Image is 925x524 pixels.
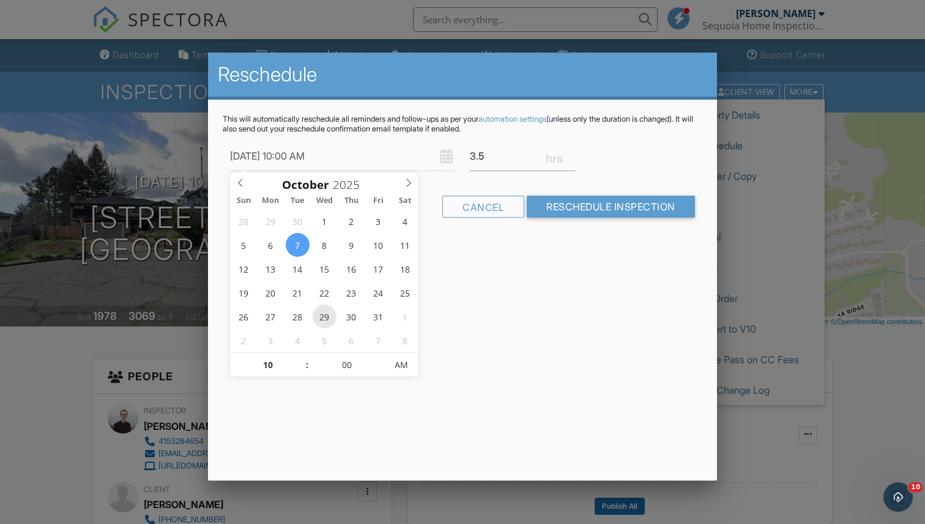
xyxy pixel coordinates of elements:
span: October 1, 2025 [313,209,336,233]
span: October 9, 2025 [340,233,363,257]
span: October 25, 2025 [393,281,417,304]
span: November 2, 2025 [232,328,256,352]
div: Cancel [442,196,524,218]
span: October 30, 2025 [340,304,363,328]
span: October 8, 2025 [313,233,336,257]
span: November 3, 2025 [259,328,283,352]
span: : [305,353,309,377]
span: October 16, 2025 [340,257,363,281]
span: October 7, 2025 [286,233,310,257]
span: October 5, 2025 [232,233,256,257]
iframe: Intercom live chat [883,482,913,512]
span: October 22, 2025 [313,281,336,304]
span: October 6, 2025 [259,233,283,257]
span: October 27, 2025 [259,304,283,328]
span: Sat [392,197,418,205]
span: October 20, 2025 [259,281,283,304]
span: November 6, 2025 [340,328,363,352]
span: September 30, 2025 [286,209,310,233]
span: October 31, 2025 [366,304,390,328]
span: October 10, 2025 [366,233,390,257]
span: October 29, 2025 [313,304,336,328]
span: September 28, 2025 [232,209,256,233]
h2: Reschedule [218,62,707,87]
span: October 17, 2025 [366,257,390,281]
span: October 4, 2025 [393,209,417,233]
span: Sun [230,197,257,205]
input: Scroll to increment [310,353,385,377]
span: November 4, 2025 [286,328,310,352]
span: Mon [257,197,284,205]
span: October 15, 2025 [313,257,336,281]
span: Scroll to increment [282,179,329,191]
span: Thu [338,197,365,205]
span: October 14, 2025 [286,257,310,281]
span: September 29, 2025 [259,209,283,233]
span: November 8, 2025 [393,328,417,352]
input: Scroll to increment [230,353,305,377]
span: Tue [284,197,311,205]
span: Click to toggle [385,353,418,377]
span: Wed [311,197,338,205]
span: October 3, 2025 [366,209,390,233]
span: November 1, 2025 [393,304,417,328]
span: October 18, 2025 [393,257,417,281]
a: automation settings [478,114,546,124]
span: 10 [908,482,923,492]
span: October 11, 2025 [393,233,417,257]
span: November 7, 2025 [366,328,390,352]
span: October 13, 2025 [259,257,283,281]
p: This will automatically reschedule all reminders and follow-ups as per your (unless only the dura... [223,114,702,134]
span: October 24, 2025 [366,281,390,304]
span: October 23, 2025 [340,281,363,304]
span: October 28, 2025 [286,304,310,328]
span: October 12, 2025 [232,257,256,281]
input: Scroll to increment [329,177,370,193]
span: Fri [365,197,392,205]
span: October 21, 2025 [286,281,310,304]
span: November 5, 2025 [313,328,336,352]
input: Reschedule Inspection [527,196,695,218]
span: October 26, 2025 [232,304,256,328]
span: October 2, 2025 [340,209,363,233]
span: October 19, 2025 [232,281,256,304]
